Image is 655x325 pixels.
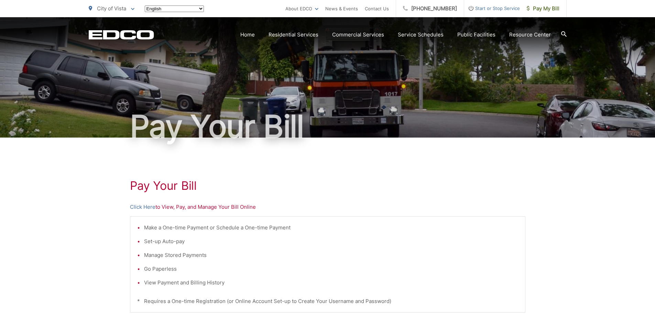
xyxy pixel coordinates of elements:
[240,31,255,39] a: Home
[144,237,518,246] li: Set-up Auto-pay
[144,251,518,259] li: Manage Stored Payments
[509,31,551,39] a: Resource Center
[527,4,559,13] span: Pay My Bill
[144,279,518,287] li: View Payment and Billing History
[332,31,384,39] a: Commercial Services
[325,4,358,13] a: News & Events
[130,203,525,211] p: to View, Pay, and Manage Your Bill Online
[137,297,518,305] p: * Requires a One-time Registration (or Online Account Set-up to Create Your Username and Password)
[398,31,444,39] a: Service Schedules
[365,4,389,13] a: Contact Us
[130,203,155,211] a: Click Here
[269,31,318,39] a: Residential Services
[89,109,567,144] h1: Pay Your Bill
[89,30,154,40] a: EDCD logo. Return to the homepage.
[130,179,525,193] h1: Pay Your Bill
[97,5,126,12] span: City of Vista
[457,31,495,39] a: Public Facilities
[145,6,204,12] select: Select a language
[285,4,318,13] a: About EDCO
[144,224,518,232] li: Make a One-time Payment or Schedule a One-time Payment
[144,265,518,273] li: Go Paperless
